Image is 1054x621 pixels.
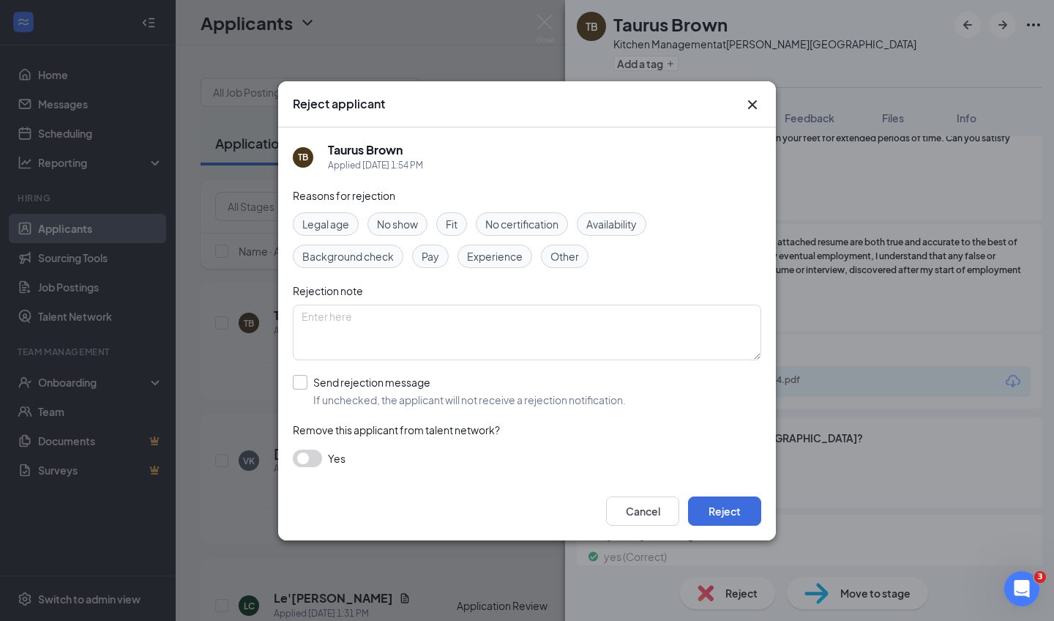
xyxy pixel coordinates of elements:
[485,216,558,232] span: No certification
[293,189,395,202] span: Reasons for rejection
[586,216,637,232] span: Availability
[302,248,394,264] span: Background check
[744,96,761,114] svg: Cross
[688,497,761,526] button: Reject
[1004,571,1039,606] iframe: Intercom live chat
[298,151,308,163] div: TB
[328,142,403,158] h5: Taurus Brown
[550,248,579,264] span: Other
[1034,571,1046,583] span: 3
[328,158,423,173] div: Applied [DATE] 1:54 PM
[377,216,418,232] span: No show
[744,96,761,114] button: Close
[302,216,349,232] span: Legal age
[446,216,457,232] span: Fit
[293,96,385,112] h3: Reject applicant
[328,450,345,467] span: Yes
[293,423,500,436] span: Remove this applicant from talent network?
[293,284,363,297] span: Rejection note
[606,497,679,526] button: Cancel
[422,248,439,264] span: Pay
[467,248,523,264] span: Experience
